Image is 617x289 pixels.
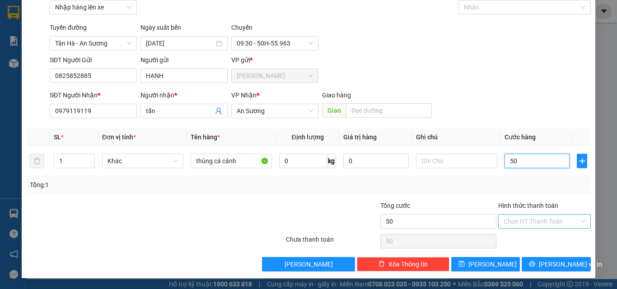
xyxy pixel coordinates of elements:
th: Ghi chú [412,128,501,146]
button: deleteXóa Thông tin [357,257,449,271]
button: [PERSON_NAME] [262,257,355,271]
div: SĐT Người Gửi [50,55,137,65]
span: An Sương [237,104,313,118]
div: SĐT Người Nhận [50,90,137,100]
span: save [458,261,465,268]
span: SL [54,133,61,141]
span: Nhập hàng lên xe [55,0,131,14]
span: [PERSON_NAME] [468,259,517,269]
input: Dọc đường [346,103,432,118]
span: Xóa Thông tin [388,259,428,269]
span: user-add [215,107,222,115]
span: printer [529,261,535,268]
span: [PERSON_NAME] [285,259,333,269]
span: Tên hàng [191,133,220,141]
button: printer[PERSON_NAME] và In [522,257,591,271]
input: 0 [343,154,408,168]
input: 14/08/2025 [146,38,214,48]
div: Tổng: 1 [30,180,239,190]
div: Chưa thanh toán [285,234,379,250]
span: Giá trị hàng [343,133,377,141]
span: Giao hàng [322,92,351,99]
span: VP Nhận [231,92,257,99]
button: save[PERSON_NAME] [451,257,520,271]
div: Chuyến [231,23,318,36]
div: Tuyến đường [50,23,137,36]
button: delete [30,154,44,168]
span: kg [327,154,336,168]
button: plus [577,154,587,168]
span: Tân Hà - An Sương [55,37,131,50]
div: Ngày xuất bến [140,23,228,36]
span: plus [577,157,587,165]
span: Khác [108,154,178,168]
input: VD: Bàn, Ghế [191,154,272,168]
input: Ghi Chú [416,154,497,168]
span: Đơn vị tính [102,133,136,141]
div: VP gửi [231,55,318,65]
span: Mỹ Hương [237,69,313,83]
span: 09:30 - 50H-55.963 [237,37,313,50]
span: Giao [322,103,346,118]
span: delete [379,261,385,268]
div: Người gửi [140,55,228,65]
span: Cước hàng [505,133,536,141]
span: Định lượng [291,133,323,141]
div: Người nhận [140,90,228,100]
span: [PERSON_NAME] và In [539,259,602,269]
span: Tổng cước [380,202,410,209]
label: Hình thức thanh toán [498,202,558,209]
